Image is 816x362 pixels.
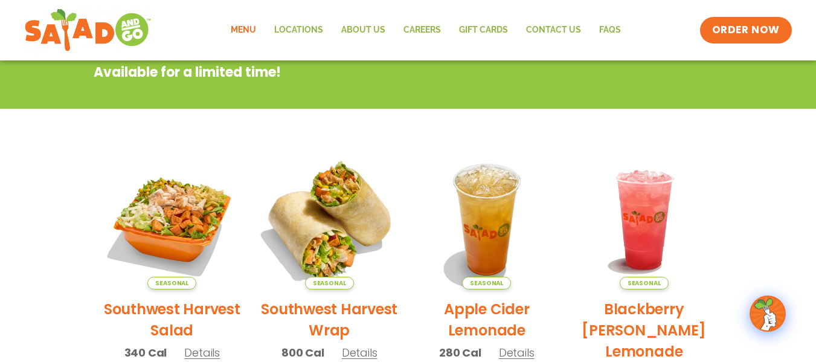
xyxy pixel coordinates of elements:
[590,16,630,44] a: FAQs
[305,277,354,289] span: Seasonal
[332,16,394,44] a: About Us
[394,16,450,44] a: Careers
[620,277,669,289] span: Seasonal
[24,6,152,54] img: new-SAG-logo-768×292
[147,277,196,289] span: Seasonal
[260,299,399,341] h2: Southwest Harvest Wrap
[450,16,517,44] a: GIFT CARDS
[265,16,332,44] a: Locations
[248,138,411,302] img: Product photo for Southwest Harvest Wrap
[574,299,714,362] h2: Blackberry [PERSON_NAME] Lemonade
[751,297,785,331] img: wpChatIcon
[281,344,324,361] span: 800 Cal
[103,150,242,289] img: Product photo for Southwest Harvest Salad
[574,150,714,289] img: Product photo for Blackberry Bramble Lemonade
[417,150,557,289] img: Product photo for Apple Cider Lemonade
[222,16,630,44] nav: Menu
[222,16,265,44] a: Menu
[517,16,590,44] a: Contact Us
[103,299,242,341] h2: Southwest Harvest Salad
[342,345,377,360] span: Details
[499,345,535,360] span: Details
[124,344,167,361] span: 340 Cal
[439,344,481,361] span: 280 Cal
[700,17,792,44] a: ORDER NOW
[184,345,220,360] span: Details
[462,277,511,289] span: Seasonal
[417,299,557,341] h2: Apple Cider Lemonade
[94,62,626,82] p: Available for a limited time!
[712,23,780,37] span: ORDER NOW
